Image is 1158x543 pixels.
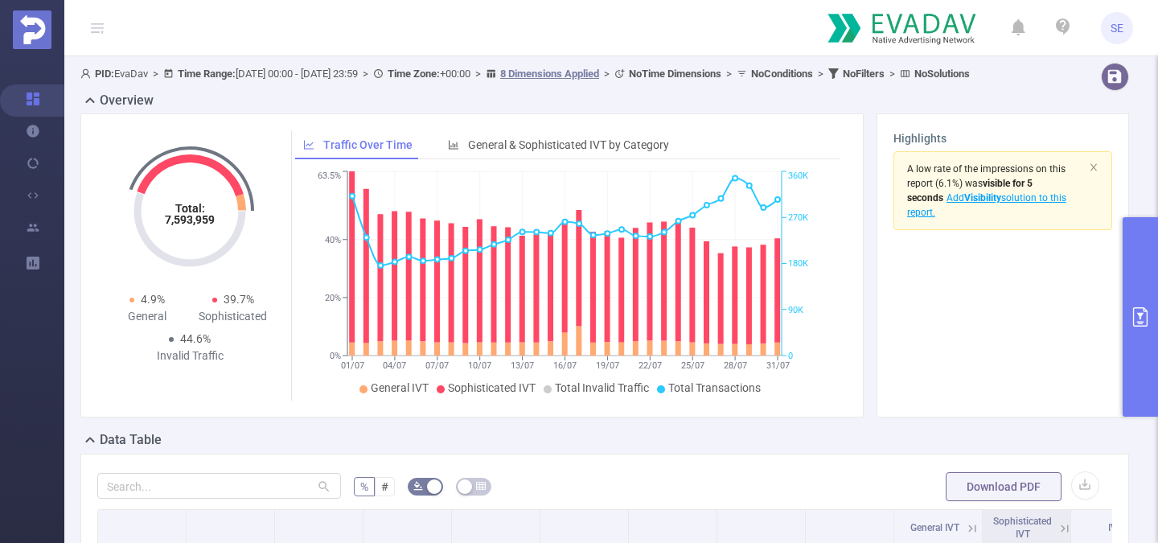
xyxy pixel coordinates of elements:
span: General IVT [910,522,959,533]
tspan: 16/07 [553,360,577,371]
div: Invalid Traffic [147,348,233,364]
span: > [470,68,486,80]
span: A low rate of the impressions on this report [907,163,1066,189]
span: # [381,480,388,493]
i: icon: user [80,68,95,79]
span: > [599,68,614,80]
b: No Filters [843,68,885,80]
tspan: 10/07 [468,360,491,371]
tspan: 0% [330,351,341,361]
span: 4.9% [141,293,165,306]
tspan: Total: [175,202,205,215]
i: icon: table [476,481,486,491]
b: Time Zone: [388,68,440,80]
tspan: 63.5% [318,171,341,182]
span: SE [1111,12,1123,44]
u: 8 Dimensions Applied [500,68,599,80]
tspan: 180K [788,259,808,269]
span: General IVT [371,381,429,394]
div: General [104,308,190,325]
img: Protected Media [13,10,51,49]
h2: Data Table [100,430,162,450]
span: Sophisticated IVT [448,381,536,394]
span: 39.7% [224,293,254,306]
span: > [885,68,900,80]
span: Sophisticated IVT [993,516,1052,540]
b: No Time Dimensions [629,68,721,80]
tspan: 0 [788,351,793,361]
tspan: 270K [788,212,808,223]
tspan: 40% [325,235,341,245]
span: % [360,480,368,493]
tspan: 7,593,959 [165,213,215,226]
i: icon: line-chart [303,139,314,150]
span: General & Sophisticated IVT by Category [468,138,669,151]
span: > [721,68,737,80]
span: > [148,68,163,80]
tspan: 360K [788,171,808,182]
b: Visibility [964,192,1001,204]
i: icon: bg-colors [413,481,423,491]
span: 44.6% [180,332,211,345]
h2: Overview [100,91,154,110]
tspan: 01/07 [340,360,363,371]
tspan: 13/07 [511,360,534,371]
b: PID: [95,68,114,80]
span: IVT [1108,522,1123,533]
span: > [813,68,828,80]
span: Total Invalid Traffic [555,381,649,394]
tspan: 22/07 [639,360,662,371]
button: Download PDF [946,472,1061,501]
button: icon: close [1089,158,1098,176]
tspan: 25/07 [681,360,704,371]
span: Total Transactions [668,381,761,394]
tspan: 28/07 [724,360,747,371]
tspan: 04/07 [383,360,406,371]
b: No Solutions [914,68,970,80]
b: Time Range: [178,68,236,80]
b: No Conditions [751,68,813,80]
tspan: 07/07 [425,360,449,371]
div: Sophisticated [190,308,276,325]
span: EvaDav [DATE] 00:00 - [DATE] 23:59 +00:00 [80,68,970,80]
span: Add solution to this report. [907,192,1066,218]
tspan: 31/07 [766,360,789,371]
span: was [907,178,1033,204]
i: icon: close [1089,162,1098,172]
tspan: 20% [325,293,341,303]
span: > [358,68,373,80]
span: Traffic Over Time [323,138,413,151]
input: Search... [97,473,341,499]
tspan: 90K [788,305,803,315]
tspan: 19/07 [596,360,619,371]
span: (6.1%) [907,163,1066,218]
h3: Highlights [893,130,1112,147]
i: icon: bar-chart [448,139,459,150]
